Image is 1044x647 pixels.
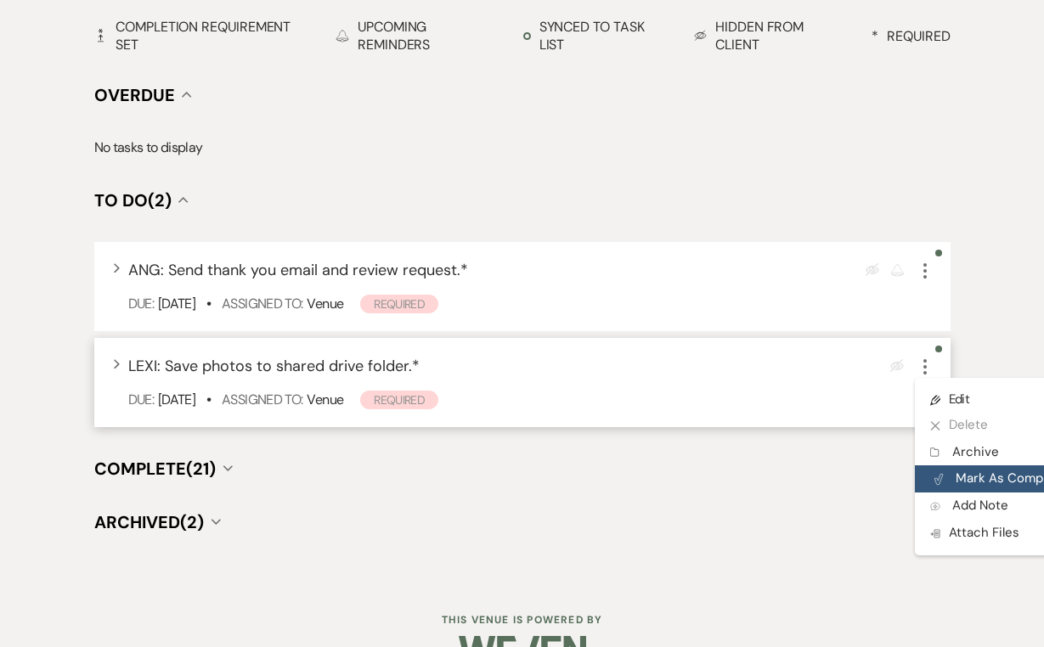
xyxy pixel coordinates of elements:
div: Synced to task list [523,18,669,53]
span: Attach Files [930,524,1019,541]
b: • [206,391,211,408]
span: Archived (2) [94,511,204,533]
button: To Do(2) [94,192,189,209]
span: ANG: Send thank you email and review request. * [128,260,468,280]
button: LEXI: Save photos to shared drive folder.* [128,358,420,374]
button: Complete(21) [94,460,233,477]
span: [DATE] [158,295,195,312]
span: Assigned To: [222,295,302,312]
span: Due: [128,295,154,312]
span: Required [360,391,438,409]
span: Due: [128,391,154,408]
button: Overdue [94,87,192,104]
div: Upcoming Reminders [336,18,498,53]
p: No tasks to display [94,137,951,159]
span: Venue [307,391,343,408]
span: LEXI: Save photos to shared drive folder. * [128,356,420,376]
div: Completion Requirement Set [94,18,312,53]
span: Complete (21) [94,458,216,480]
span: Venue [307,295,343,312]
div: Required [872,27,950,45]
span: [DATE] [158,391,195,408]
div: Hidden from Client [694,18,848,53]
button: ANG: Send thank you email and review request.* [128,262,468,278]
span: Overdue [94,84,175,106]
span: Required [360,295,438,313]
span: Assigned To: [222,391,302,408]
button: Archived(2) [94,514,221,531]
b: • [206,295,211,312]
span: To Do (2) [94,189,172,211]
